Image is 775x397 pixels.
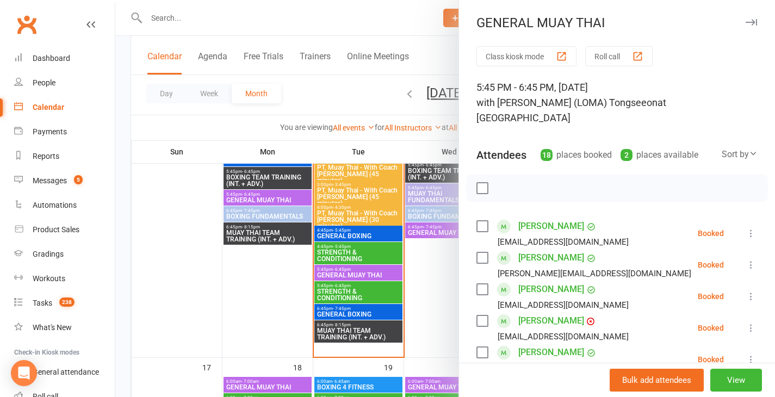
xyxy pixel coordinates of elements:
div: What's New [33,323,72,332]
a: [PERSON_NAME] [518,312,584,330]
div: places available [621,147,698,163]
a: Clubworx [13,11,40,38]
div: 18 [541,149,553,161]
div: Booked [698,324,724,332]
button: Bulk add attendees [610,369,704,392]
span: 238 [59,297,75,307]
span: with [PERSON_NAME] (LOMA) Tongseeon [476,97,658,108]
a: Payments [14,120,115,144]
a: Workouts [14,266,115,291]
a: Dashboard [14,46,115,71]
div: [PERSON_NAME][EMAIL_ADDRESS][DOMAIN_NAME] [498,266,691,281]
span: 5 [74,175,83,184]
div: Gradings [33,250,64,258]
a: Reports [14,144,115,169]
div: Attendees [476,147,526,163]
div: Automations [33,201,77,209]
a: [PERSON_NAME] [518,344,584,361]
div: [EMAIL_ADDRESS][DOMAIN_NAME] [498,235,629,249]
a: What's New [14,315,115,340]
div: Tasks [33,299,52,307]
div: Sort by [722,147,758,162]
a: Product Sales [14,218,115,242]
a: [PERSON_NAME] [518,281,584,298]
div: Calendar [33,103,64,111]
a: [PERSON_NAME] [518,249,584,266]
a: Tasks 238 [14,291,115,315]
button: Roll call [585,46,653,66]
div: [EMAIL_ADDRESS][DOMAIN_NAME] [498,330,629,344]
div: Messages [33,176,67,185]
div: Product Sales [33,225,79,234]
div: places booked [541,147,612,163]
div: Payments [33,127,67,136]
div: Open Intercom Messenger [11,360,37,386]
div: Booked [698,356,724,363]
div: General attendance [33,368,99,376]
div: Reports [33,152,59,160]
a: General attendance kiosk mode [14,360,115,384]
div: 5:45 PM - 6:45 PM, [DATE] [476,80,758,126]
button: View [710,369,762,392]
div: Workouts [33,274,65,283]
div: [EMAIL_ADDRESS][DOMAIN_NAME] [498,298,629,312]
a: People [14,71,115,95]
a: Messages 5 [14,169,115,193]
a: [PERSON_NAME] [518,218,584,235]
a: Calendar [14,95,115,120]
div: Booked [698,261,724,269]
div: [EMAIL_ADDRESS][DOMAIN_NAME] [498,361,629,375]
div: People [33,78,55,87]
div: 2 [621,149,633,161]
button: Class kiosk mode [476,46,576,66]
div: Dashboard [33,54,70,63]
div: GENERAL MUAY THAI [459,15,775,30]
div: Booked [698,229,724,237]
a: Gradings [14,242,115,266]
div: Booked [698,293,724,300]
a: Automations [14,193,115,218]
